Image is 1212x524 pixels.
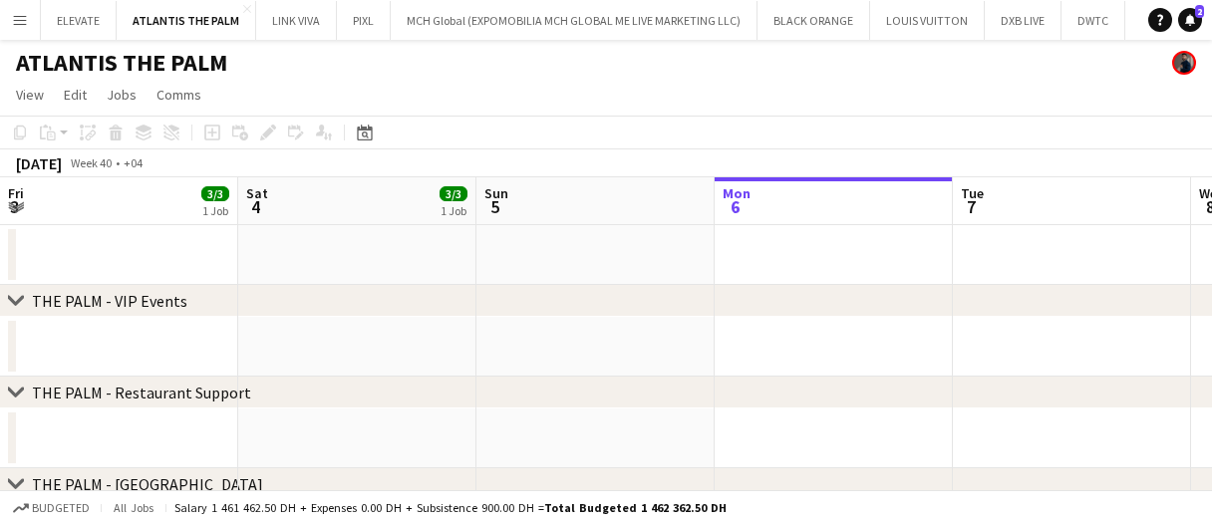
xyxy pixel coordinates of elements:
[5,195,24,218] span: 3
[440,186,467,201] span: 3/3
[1178,8,1202,32] a: 2
[481,195,508,218] span: 5
[202,203,228,218] div: 1 Job
[110,500,157,515] span: All jobs
[16,48,227,78] h1: ATLANTIS THE PALM
[32,383,251,402] div: THE PALM - Restaurant Support
[958,195,984,218] span: 7
[1195,5,1204,18] span: 2
[10,497,93,519] button: Budgeted
[99,82,145,108] a: Jobs
[246,184,268,202] span: Sat
[757,1,870,40] button: BLACK ORANGE
[32,474,263,494] div: THE PALM - [GEOGRAPHIC_DATA]
[8,184,24,202] span: Fri
[107,86,137,104] span: Jobs
[16,86,44,104] span: View
[16,153,62,173] div: [DATE]
[1172,51,1196,75] app-user-avatar: Mohamed Arafa
[174,500,727,515] div: Salary 1 461 462.50 DH + Expenses 0.00 DH + Subsistence 900.00 DH =
[56,82,95,108] a: Edit
[961,184,984,202] span: Tue
[66,155,116,170] span: Week 40
[64,86,87,104] span: Edit
[256,1,337,40] button: LINK VIVA
[117,1,256,40] button: ATLANTIS THE PALM
[8,82,52,108] a: View
[1061,1,1125,40] button: DWTC
[720,195,751,218] span: 6
[337,1,391,40] button: PIXL
[201,186,229,201] span: 3/3
[32,501,90,515] span: Budgeted
[391,1,757,40] button: MCH Global (EXPOMOBILIA MCH GLOBAL ME LIVE MARKETING LLC)
[149,82,209,108] a: Comms
[156,86,201,104] span: Comms
[441,203,466,218] div: 1 Job
[484,184,508,202] span: Sun
[985,1,1061,40] button: DXB LIVE
[243,195,268,218] span: 4
[723,184,751,202] span: Mon
[870,1,985,40] button: LOUIS VUITTON
[124,155,143,170] div: +04
[32,291,187,311] div: THE PALM - VIP Events
[41,1,117,40] button: ELEVATE
[544,500,727,515] span: Total Budgeted 1 462 362.50 DH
